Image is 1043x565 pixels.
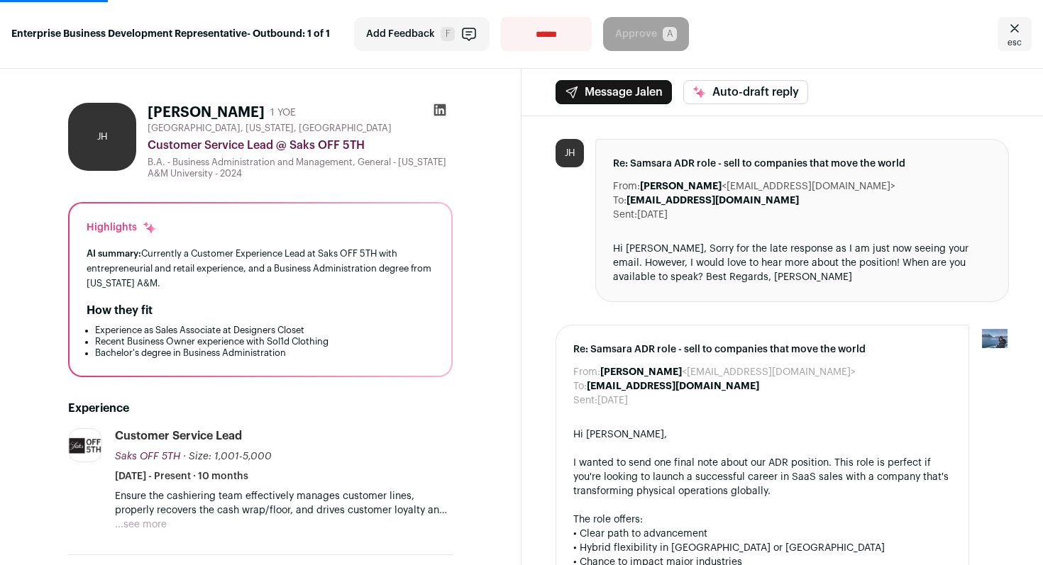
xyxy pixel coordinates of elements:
dd: [DATE] [637,208,668,222]
button: Message Jalen [556,80,672,104]
div: Customer Service Lead @ Saks OFF 5TH [148,137,453,154]
dt: Sent: [573,393,597,408]
span: [GEOGRAPHIC_DATA], [US_STATE], [GEOGRAPHIC_DATA] [148,123,392,134]
dd: [DATE] [597,393,628,408]
dt: Sent: [613,208,637,222]
h1: [PERSON_NAME] [148,103,265,123]
div: • Hybrid flexibility in [GEOGRAPHIC_DATA] or [GEOGRAPHIC_DATA] [573,541,951,555]
span: Re: Samsara ADR role - sell to companies that move the world [573,342,951,357]
li: Experience as Sales Associate at Designers Closet [95,325,434,336]
b: [PERSON_NAME] [640,181,722,191]
dt: To: [573,379,587,393]
div: Currently a Customer Experience Lead at Saks OFF 5TH with entrepreneurial and retail experience, ... [87,246,434,291]
img: 17109629-medium_jpg [981,325,1009,353]
span: F [441,27,455,41]
dd: <[EMAIL_ADDRESS][DOMAIN_NAME]> [640,179,895,194]
div: JH [556,139,584,167]
dt: From: [573,365,600,379]
div: JH [68,103,136,171]
button: Auto-draft reply [683,80,808,104]
span: AI summary: [87,249,141,258]
div: The role offers: [573,513,951,527]
p: Ensure the cashiering team effectively manages customer lines, properly recovers the cash wrap/fl... [115,489,453,518]
h2: How they fit [87,302,153,319]
strong: Enterprise Business Development Representative- Outbound: 1 of 1 [11,27,330,41]
button: Add Feedback F [354,17,490,51]
button: ...see more [115,518,167,532]
b: [EMAIL_ADDRESS][DOMAIN_NAME] [627,196,799,206]
img: 88f56ee4efcc60c7ef25b2089983763c99483af8d93d7bd001280a6809fc08aa.jpg [69,437,101,454]
div: Highlights [87,220,157,235]
div: I wanted to send one final note about our ADR position. This role is perfect if you're looking to... [573,456,951,498]
dt: From: [613,179,640,194]
div: • Clear path to advancement [573,527,951,541]
li: Bachelor's degree in Business Administration [95,347,434,359]
b: [PERSON_NAME] [600,367,682,377]
dt: To: [613,194,627,208]
div: B.A. - Business Administration and Management, General - [US_STATE] A&M University - 2024 [148,157,453,179]
div: 1 YOE [270,106,296,120]
span: Add Feedback [366,27,435,41]
li: Recent Business Owner experience with Sol1d Clothing [95,336,434,347]
span: esc [1008,37,1022,48]
span: · Size: 1,001-5,000 [183,452,272,461]
span: Saks OFF 5TH [115,452,180,461]
dd: <[EMAIL_ADDRESS][DOMAIN_NAME]> [600,365,856,379]
span: Re: Samsara ADR role - sell to companies that move the world [613,157,991,171]
span: [DATE] - Present · 10 months [115,469,248,483]
a: Close [998,17,1032,51]
div: Hi [PERSON_NAME], Sorry for the late response as I am just now seeing your email. However, I woul... [613,242,991,284]
h2: Experience [68,400,453,417]
b: [EMAIL_ADDRESS][DOMAIN_NAME] [587,381,759,391]
div: Customer Service Lead [115,428,242,444]
div: Hi [PERSON_NAME], [573,427,951,442]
